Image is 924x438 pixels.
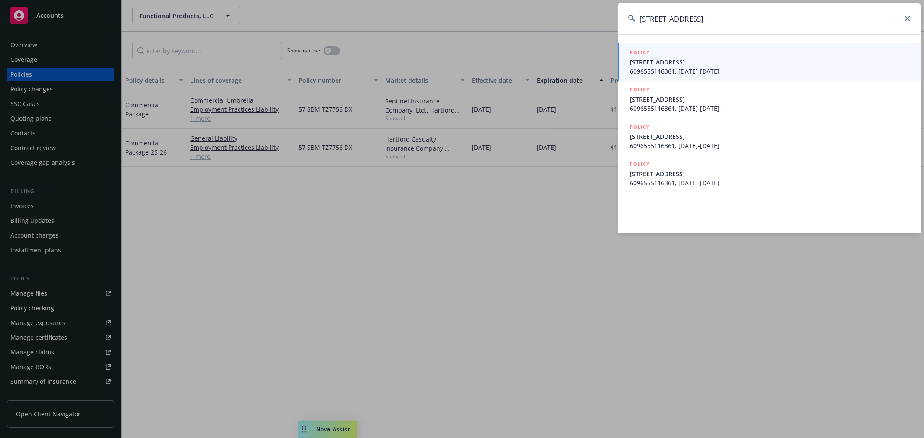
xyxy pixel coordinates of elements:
[630,141,911,150] span: 6096555116361, [DATE]-[DATE]
[630,67,911,76] span: 6096555116361, [DATE]-[DATE]
[630,132,911,141] span: [STREET_ADDRESS]
[630,58,911,67] span: [STREET_ADDRESS]
[618,155,921,192] a: POLICY[STREET_ADDRESS]6096555116361, [DATE]-[DATE]
[618,118,921,155] a: POLICY[STREET_ADDRESS]6096555116361, [DATE]-[DATE]
[618,43,921,81] a: POLICY[STREET_ADDRESS]6096555116361, [DATE]-[DATE]
[630,95,911,104] span: [STREET_ADDRESS]
[630,48,650,57] h5: POLICY
[630,122,650,131] h5: POLICY
[630,169,911,178] span: [STREET_ADDRESS]
[630,104,911,113] span: 6096555116361, [DATE]-[DATE]
[618,3,921,34] input: Search...
[630,160,650,168] h5: POLICY
[630,85,650,94] h5: POLICY
[618,81,921,118] a: POLICY[STREET_ADDRESS]6096555116361, [DATE]-[DATE]
[630,178,911,187] span: 6096555116361, [DATE]-[DATE]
